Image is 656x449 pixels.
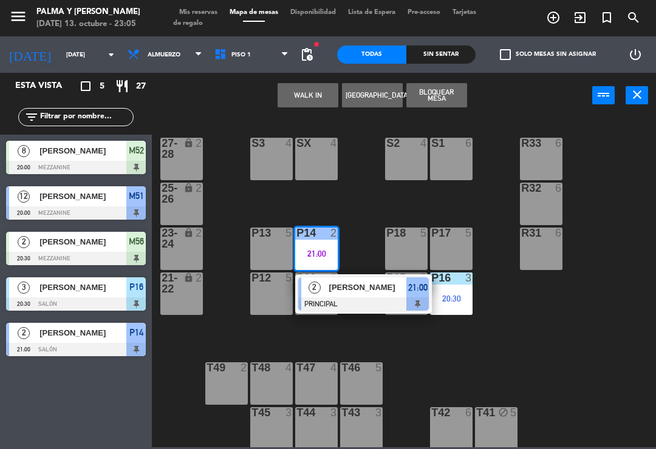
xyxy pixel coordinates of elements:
[104,47,118,62] i: arrow_drop_down
[278,83,338,107] button: WALK IN
[341,362,342,373] div: T46
[284,9,342,16] span: Disponibilidad
[296,272,297,283] div: P11
[408,280,428,295] span: 21:00
[626,10,641,25] i: search
[476,407,477,418] div: T41
[251,407,252,418] div: T45
[129,325,143,340] span: P14
[39,326,126,339] span: [PERSON_NAME]
[465,228,473,238] div: 5
[299,47,314,62] span: pending_actions
[330,407,338,418] div: 3
[39,235,126,248] span: [PERSON_NAME]
[183,138,194,148] i: lock
[241,362,248,373] div: 2
[630,87,644,102] i: close
[285,138,293,149] div: 4
[251,362,252,373] div: T48
[39,281,126,294] span: [PERSON_NAME]
[593,7,620,28] span: Reserva especial
[555,183,562,194] div: 6
[129,189,144,203] span: M51
[162,272,162,294] div: 21-22
[465,407,473,418] div: 6
[330,228,338,238] div: 2
[546,10,561,25] i: add_circle_outline
[18,145,30,157] span: 8
[183,272,194,283] i: lock
[296,138,297,149] div: SX
[330,138,338,149] div: 4
[24,110,39,124] i: filter_list
[129,280,143,294] span: P16
[36,18,140,30] div: [DATE] 13. octubre - 23:05
[341,407,342,418] div: T43
[173,9,224,16] span: Mis reservas
[115,79,129,93] i: restaurant
[129,143,144,158] span: M52
[406,46,476,64] div: Sin sentar
[18,327,30,339] span: 2
[498,407,508,417] i: block
[431,138,432,149] div: S1
[431,228,432,238] div: P17
[285,407,293,418] div: 3
[521,228,522,238] div: R31
[295,249,338,258] div: 21:00
[386,228,387,238] div: P18
[296,228,297,238] div: P14
[620,7,647,28] span: BUSCAR
[9,7,27,25] i: menu
[18,282,30,294] span: 3
[386,272,387,283] div: P15
[196,272,203,283] div: 2
[309,282,321,294] span: 2
[183,183,194,193] i: lock
[231,52,251,58] span: Piso 1
[510,407,518,418] div: 5
[406,83,467,107] button: Bloquear Mesa
[148,52,180,58] span: Almuerzo
[401,9,446,16] span: Pre-acceso
[6,79,87,93] div: Esta vista
[296,362,297,373] div: T47
[39,190,126,203] span: [PERSON_NAME]
[555,138,562,149] div: 6
[196,183,203,194] div: 2
[136,79,146,93] span: 27
[555,228,562,238] div: 6
[431,272,432,283] div: P16
[285,272,293,283] div: 5
[420,272,428,283] div: 5
[285,362,293,373] div: 4
[129,234,144,249] span: M56
[18,236,30,248] span: 2
[330,362,338,373] div: 4
[592,86,615,104] button: power_input
[626,86,648,104] button: close
[430,294,473,303] div: 20:30
[337,46,406,64] div: Todas
[162,138,162,160] div: 27-28
[521,138,522,149] div: R33
[100,79,104,93] span: 5
[313,41,320,48] span: fiber_manual_record
[296,407,297,418] div: T44
[39,144,126,157] span: [PERSON_NAME]
[567,7,593,28] span: WALK IN
[196,138,203,149] div: 2
[465,272,473,283] div: 3
[500,49,596,60] label: Solo mesas sin asignar
[375,407,383,418] div: 3
[596,87,611,102] i: power_input
[342,9,401,16] span: Lista de Espera
[329,281,407,294] span: [PERSON_NAME]
[162,183,162,204] div: 25-26
[375,362,383,373] div: 5
[251,138,252,149] div: S3
[196,228,203,238] div: 2
[420,228,428,238] div: 5
[9,7,27,30] button: menu
[465,138,473,149] div: 6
